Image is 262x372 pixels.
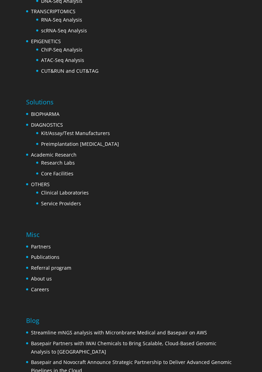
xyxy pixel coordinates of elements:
[31,254,59,260] a: Publications
[26,316,236,329] h4: Blog
[31,329,207,336] a: Streamline mNGS analysis with Micronbrane Medical and Basepair on AWS
[41,57,84,63] a: ATAC-Seq Analysis
[31,286,49,293] a: Careers
[31,243,51,250] a: Partners
[41,200,81,207] a: Service Providers
[41,68,98,74] a: CUT&RUN and CUT&TAG
[41,159,75,166] a: Research Labs
[41,27,87,34] a: scRNA-Seq Analysis
[31,111,59,117] a: BIOPHARMA
[128,322,254,364] iframe: Drift Widget Chat Controller
[31,151,77,158] a: Academic Research
[41,16,82,23] a: RNA-Seq Analysis
[26,230,71,243] h4: Misc
[31,264,71,271] a: Referral program
[41,189,89,196] a: Clinical Laboratories
[41,141,119,147] a: Preimplantation [MEDICAL_DATA]
[41,170,73,177] a: Core Facilities
[31,38,61,45] a: EPIGENETICS
[41,130,110,136] a: Kit/Assay/Test Manufacturers
[31,340,216,355] a: Basepair Partners with IWAI Chemicals to Bring Scalable, Cloud-Based Genomic Analysis to [GEOGRAP...
[31,121,63,128] a: DIAGNOSTICS
[31,275,52,282] a: About us
[31,8,76,15] a: TRANSCRIPTOMICS
[41,46,82,53] a: ChIP-Seq Analysis
[26,97,119,110] h4: Solutions
[31,181,50,188] a: OTHERS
